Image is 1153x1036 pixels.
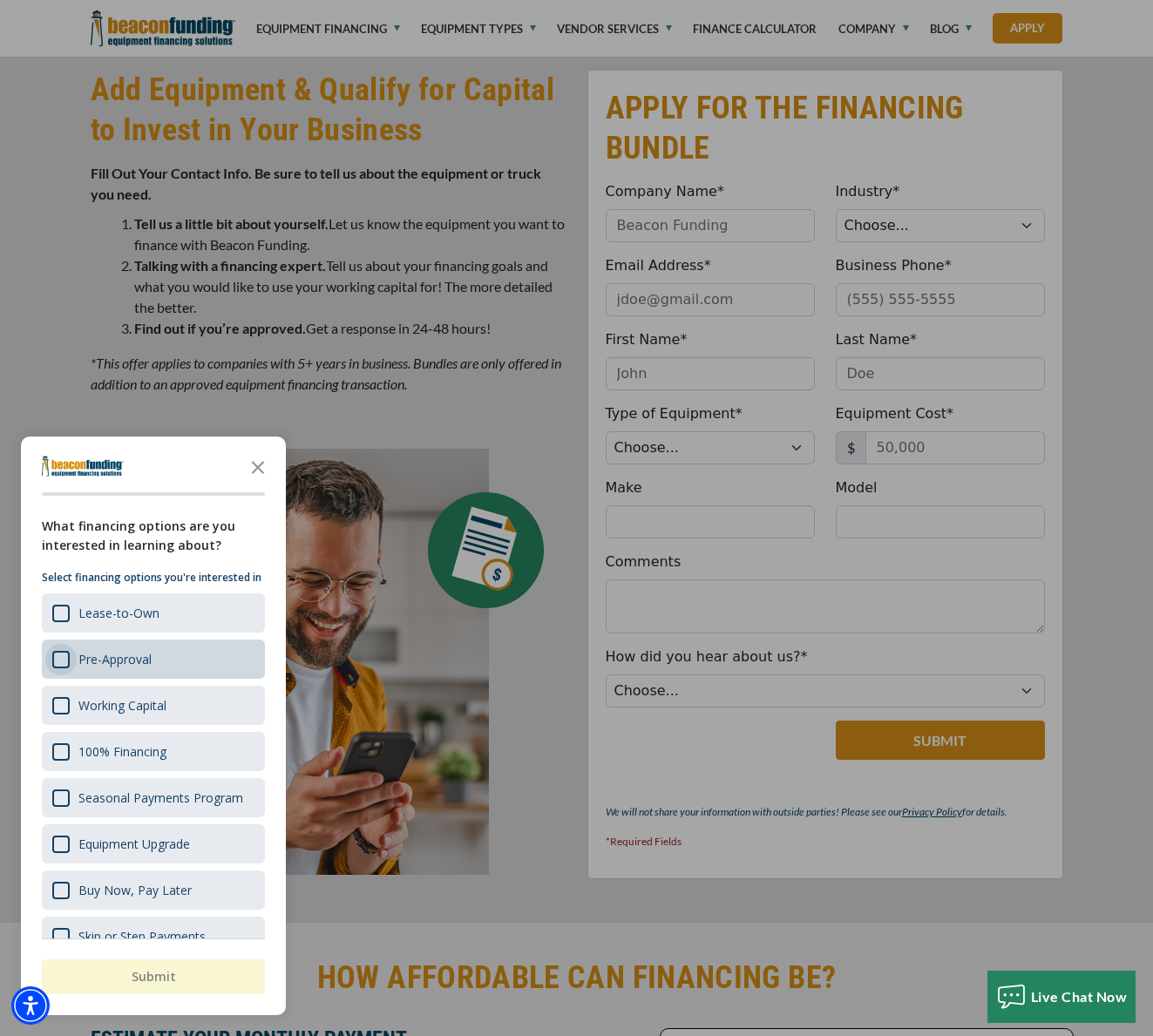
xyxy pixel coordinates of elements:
[78,882,192,898] div: Buy Now, Pay Later
[21,437,286,1015] div: Survey
[78,697,166,714] div: Working Capital
[42,593,265,633] div: Lease-to-Own
[78,928,206,945] div: Skip or Step Payments
[42,456,124,477] img: Company logo
[78,836,190,852] div: Equipment Upgrade
[42,517,265,555] div: What financing options are you interested in learning about?
[42,640,265,679] div: Pre-Approval
[42,686,265,725] div: Working Capital
[11,986,50,1025] div: Accessibility Menu
[42,569,265,586] p: Select financing options you're interested in
[42,870,265,910] div: Buy Now, Pay Later
[42,824,265,863] div: Equipment Upgrade
[1031,988,1128,1005] span: Live Chat Now
[78,651,152,667] div: Pre-Approval
[78,789,243,806] div: Seasonal Payments Program
[42,959,265,994] button: Submit
[78,605,159,621] div: Lease-to-Own
[241,449,275,484] button: Close the survey
[42,732,265,771] div: 100% Financing
[987,971,1136,1023] button: Live Chat Now
[42,917,265,956] div: Skip or Step Payments
[78,743,166,760] div: 100% Financing
[42,778,265,817] div: Seasonal Payments Program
